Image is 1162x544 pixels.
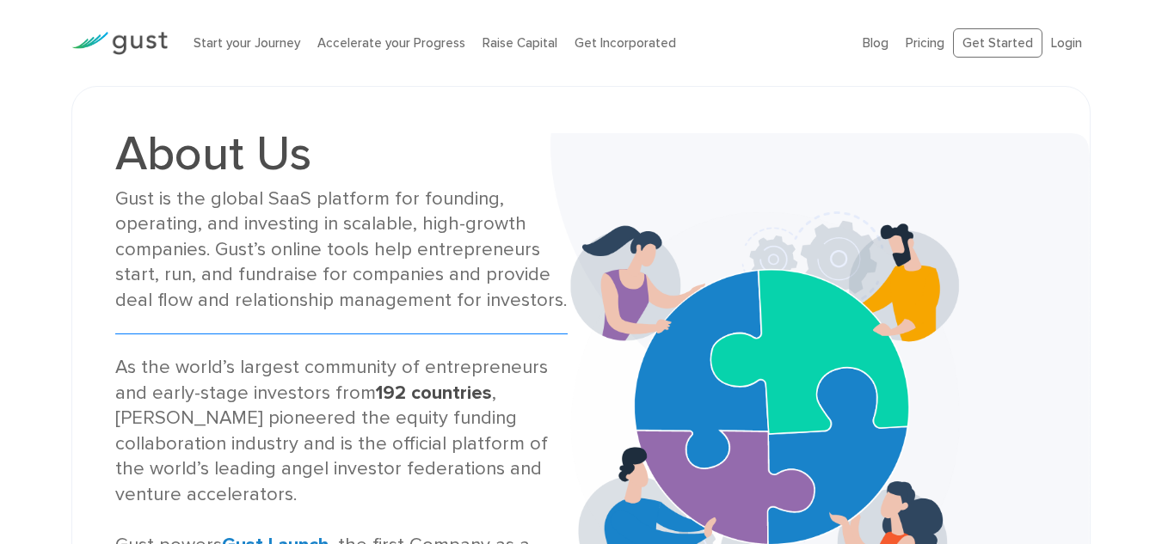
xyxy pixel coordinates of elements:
[71,32,168,55] img: Gust Logo
[317,35,465,51] a: Accelerate your Progress
[906,35,944,51] a: Pricing
[376,382,492,404] strong: 192 countries
[115,130,569,178] h1: About Us
[953,28,1042,58] a: Get Started
[1051,35,1082,51] a: Login
[115,186,569,313] div: Gust is the global SaaS platform for founding, operating, and investing in scalable, high-growth ...
[863,35,888,51] a: Blog
[483,35,557,51] a: Raise Capital
[194,35,300,51] a: Start your Journey
[575,35,676,51] a: Get Incorporated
